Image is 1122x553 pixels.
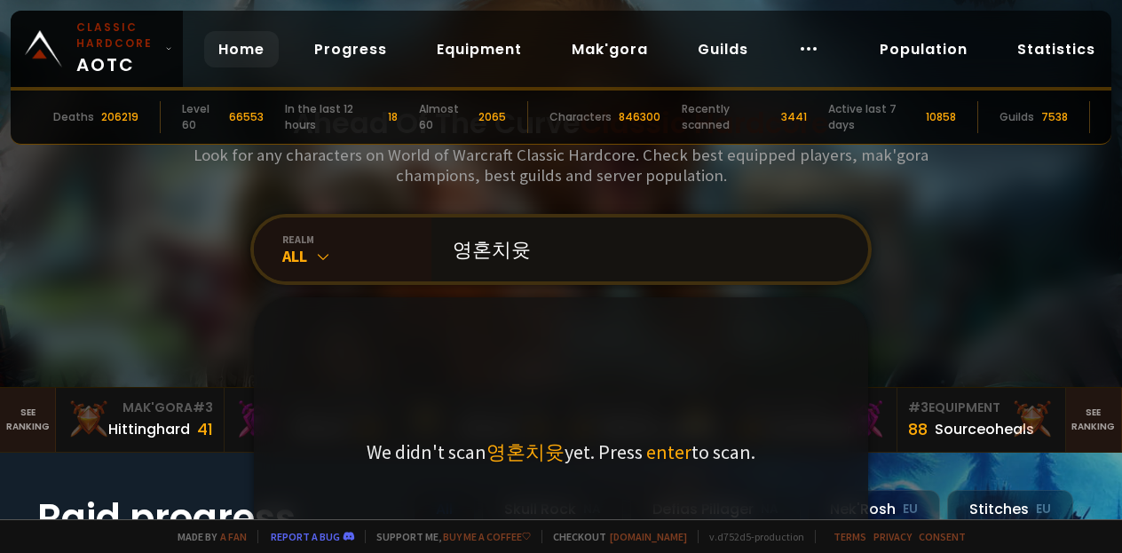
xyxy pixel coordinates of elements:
[903,501,918,518] small: EU
[300,31,401,67] a: Progress
[1003,31,1110,67] a: Statistics
[365,530,531,543] span: Support me,
[167,530,247,543] span: Made by
[229,109,264,125] div: 66553
[285,101,381,133] div: In the last 12 hours
[549,109,612,125] div: Characters
[619,109,660,125] div: 846300
[443,530,531,543] a: Buy me a coffee
[442,217,847,281] input: Search a character...
[220,530,247,543] a: a fan
[926,109,956,125] div: 10858
[186,145,936,186] h3: Look for any characters on World of Warcraft Classic Hardcore. Check best equipped players, mak'g...
[646,439,691,464] span: enter
[271,530,340,543] a: Report a bug
[1036,501,1051,518] small: EU
[478,109,506,125] div: 2065
[388,109,398,125] div: 18
[781,109,807,125] div: 3441
[541,530,687,543] span: Checkout
[235,399,382,417] div: Mak'Gora
[419,101,471,133] div: Almost 60
[76,20,158,78] span: AOTC
[193,399,213,416] span: # 3
[225,388,393,452] a: Mak'Gora#2Rivench100
[182,101,222,133] div: Level 60
[873,530,912,543] a: Privacy
[682,101,774,133] div: Recently scanned
[67,399,213,417] div: Mak'Gora
[282,233,431,246] div: realm
[908,399,928,416] span: # 3
[908,417,928,441] div: 88
[865,31,982,67] a: Population
[1000,109,1034,125] div: Guilds
[610,530,687,543] a: [DOMAIN_NAME]
[101,109,138,125] div: 206219
[486,439,565,464] span: 영혼치윳
[828,101,919,133] div: Active last 7 days
[197,417,213,441] div: 41
[698,530,804,543] span: v. d752d5 - production
[76,20,158,51] small: Classic Hardcore
[1066,388,1122,452] a: Seeranking
[423,31,536,67] a: Equipment
[935,418,1034,440] div: Sourceoheals
[908,399,1055,417] div: Equipment
[897,388,1066,452] a: #3Equipment88Sourceoheals
[53,109,94,125] div: Deaths
[557,31,662,67] a: Mak'gora
[37,490,392,546] h1: Raid progress
[282,246,431,266] div: All
[919,530,966,543] a: Consent
[808,490,940,528] div: Nek'Rosh
[11,11,183,87] a: Classic HardcoreAOTC
[108,418,190,440] div: Hittinghard
[204,31,279,67] a: Home
[367,439,755,466] p: We didn't scan yet. Press to scan.
[683,31,762,67] a: Guilds
[947,490,1073,528] div: Stitches
[834,530,866,543] a: Terms
[1041,109,1068,125] div: 7538
[56,388,225,452] a: Mak'Gora#3Hittinghard41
